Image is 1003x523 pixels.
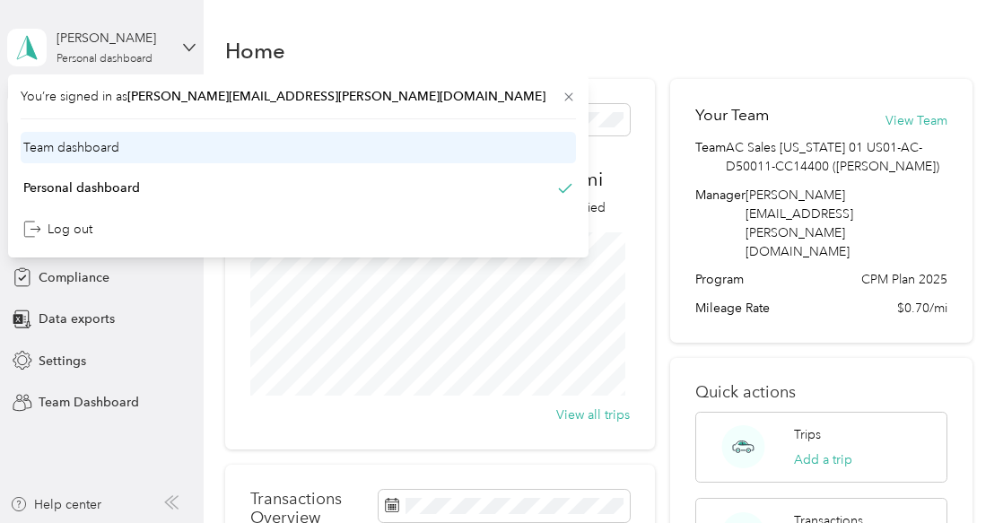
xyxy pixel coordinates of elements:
button: Help center [10,495,101,514]
p: Trips [794,425,821,444]
div: Log out [23,220,92,239]
button: Add a trip [794,450,852,469]
span: Manager [695,186,746,261]
h2: Your Team [695,104,769,126]
span: Compliance [39,268,109,287]
p: Quick actions [695,383,946,402]
div: [PERSON_NAME] [57,29,169,48]
span: [PERSON_NAME][EMAIL_ADDRESS][PERSON_NAME][DOMAIN_NAME] [746,187,853,259]
span: $0.70/mi [897,299,947,318]
span: Mileage Rate [695,299,770,318]
iframe: Everlance-gr Chat Button Frame [903,423,1003,523]
span: Settings [39,352,86,370]
span: You’re signed in as [21,87,576,106]
button: View Team [885,111,947,130]
div: Personal dashboard [23,179,140,197]
span: AC Sales [US_STATE] 01 US01-AC-D50011-CC14400 ([PERSON_NAME]) [726,138,946,176]
h1: Home [225,41,285,60]
span: [PERSON_NAME][EMAIL_ADDRESS][PERSON_NAME][DOMAIN_NAME] [127,89,545,104]
div: Personal dashboard [57,54,153,65]
span: Program [695,270,744,289]
div: Team dashboard [23,138,119,157]
span: Team [695,138,726,176]
span: CPM Plan 2025 [861,270,947,289]
span: Team Dashboard [39,393,139,412]
button: View all trips [556,405,630,424]
span: Data exports [39,309,115,328]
